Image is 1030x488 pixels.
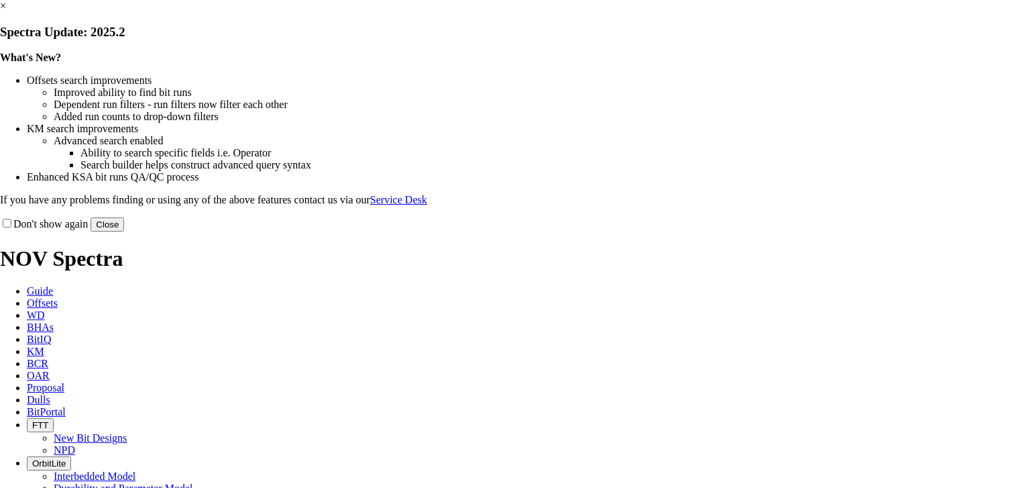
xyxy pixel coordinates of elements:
[27,123,1030,135] li: KM search improvements
[27,285,53,297] span: Guide
[54,87,1030,99] li: Improved ability to find bit runs
[54,135,1030,147] li: Advanced search enabled
[27,75,1030,87] li: Offsets search improvements
[27,309,45,321] span: WD
[80,159,1030,171] li: Search builder helps construct advanced query syntax
[91,217,124,232] button: Close
[32,458,66,469] span: OrbitLite
[27,322,54,333] span: BHAs
[27,394,50,405] span: Dulls
[27,297,58,309] span: Offsets
[27,382,64,393] span: Proposal
[54,471,135,482] a: Interbedded Model
[27,370,50,381] span: OAR
[27,334,51,345] span: BitIQ
[54,111,1030,123] li: Added run counts to drop-down filters
[54,432,127,444] a: New Bit Designs
[54,99,1030,111] li: Dependent run filters - run filters now filter each other
[27,171,1030,183] li: Enhanced KSA bit runs QA/QC process
[27,358,48,369] span: BCR
[80,147,1030,159] li: Ability to search specific fields i.e. Operator
[54,444,75,456] a: NPD
[32,420,48,430] span: FTT
[3,219,11,228] input: Don't show again
[27,406,66,418] span: BitPortal
[27,346,44,357] span: KM
[370,194,427,205] a: Service Desk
